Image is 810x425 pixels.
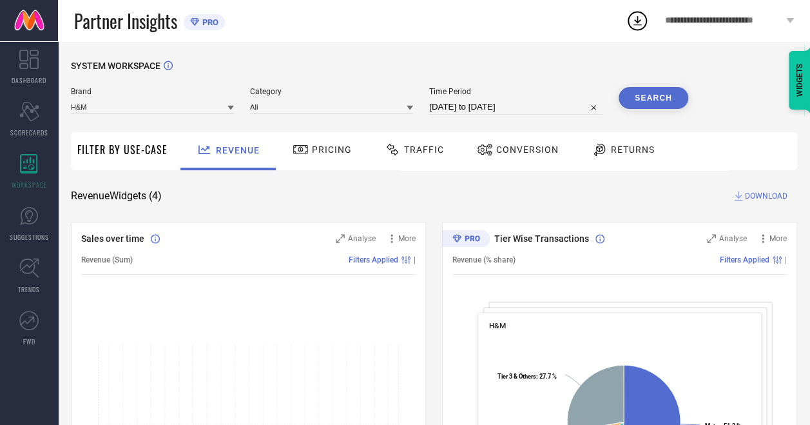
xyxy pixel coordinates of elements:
[429,87,603,96] span: Time Period
[496,144,559,155] span: Conversion
[312,144,352,155] span: Pricing
[18,284,40,294] span: TRENDS
[785,255,787,264] span: |
[494,233,589,244] span: Tier Wise Transactions
[745,190,787,203] span: DOWNLOAD
[707,234,716,243] svg: Zoom
[12,75,46,85] span: DASHBOARD
[489,321,506,330] span: H&M
[497,373,557,380] text: : 27.7 %
[442,230,490,250] div: Premium
[71,87,234,96] span: Brand
[611,144,655,155] span: Returns
[10,232,49,242] span: SUGGESTIONS
[349,255,398,264] span: Filters Applied
[250,87,413,96] span: Category
[77,142,168,157] span: Filter By Use-Case
[81,255,133,264] span: Revenue (Sum)
[23,337,35,346] span: FWD
[336,234,345,243] svg: Zoom
[452,255,516,264] span: Revenue (% share)
[216,145,260,155] span: Revenue
[12,180,47,190] span: WORKSPACE
[429,99,603,115] input: Select time period
[81,233,144,244] span: Sales over time
[74,8,177,34] span: Partner Insights
[71,190,162,203] span: Revenue Widgets ( 4 )
[199,17,218,27] span: PRO
[71,61,160,71] span: SYSTEM WORKSPACE
[414,255,416,264] span: |
[10,128,48,137] span: SCORECARDS
[348,234,376,243] span: Analyse
[719,234,747,243] span: Analyse
[404,144,444,155] span: Traffic
[398,234,416,243] span: More
[497,373,536,380] tspan: Tier 3 & Others
[626,9,649,32] div: Open download list
[720,255,769,264] span: Filters Applied
[619,87,688,109] button: Search
[769,234,787,243] span: More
